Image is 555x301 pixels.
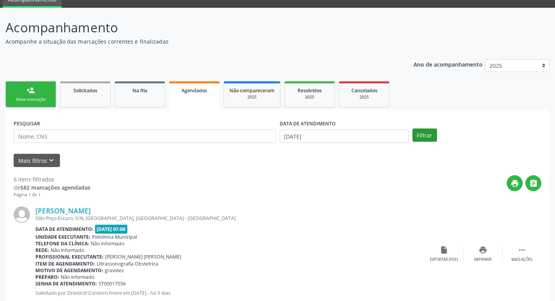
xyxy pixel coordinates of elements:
i: keyboard_arrow_down [47,156,56,165]
button: Mais filtroskeyboard_arrow_down [14,154,60,167]
label: PESQUISAR [14,118,40,130]
b: Item de agendamento: [35,261,95,267]
b: Rede: [35,247,49,253]
div: Mais ações [511,257,532,262]
div: de [14,183,90,192]
span: Não informado [61,274,94,280]
div: 6 itens filtrados [14,175,90,183]
p: Acompanhe a situação das marcações correntes e finalizadas [5,37,386,46]
span: Policlinica Municipal [92,234,137,240]
div: 2025 [345,94,384,100]
span: Na fila [132,87,147,94]
i: print [479,246,487,254]
span: Resolvidos [298,87,322,94]
span: Não informado [51,247,84,253]
a: [PERSON_NAME] [35,206,91,215]
div: Nova marcação [11,97,50,102]
span: Não compareceram [229,87,275,94]
span: Cancelados [351,87,377,94]
b: Data de atendimento: [35,226,93,232]
p: Solicitado por Zirleidclif Cordeiro Freire em [DATE] - há 9 dias [35,290,425,296]
span: ST00017556 [99,280,126,287]
span: Ultrassonografia Obstetrica [97,261,158,267]
i: print [511,179,519,188]
span: Não informado [91,240,124,247]
div: Imprimir [474,257,492,262]
img: img [14,206,30,223]
div: Exportar (PDF) [430,257,458,262]
b: Telefone da clínica: [35,240,89,247]
p: Acompanhamento [5,18,386,37]
span: [PERSON_NAME] [PERSON_NAME] [105,253,181,260]
i:  [518,246,526,254]
span: Solicitados [73,87,97,94]
b: Motivo de agendamento: [35,267,103,274]
b: Preparo: [35,274,59,280]
p: Ano de acompanhamento [414,59,483,69]
div: Página 1 de 1 [14,192,90,198]
i: insert_drive_file [440,246,448,254]
b: Senha de atendimento: [35,280,97,287]
span: [DATE] 07:00 [95,225,128,234]
span: gravidez [105,267,124,274]
span: Agendados [181,87,207,94]
i:  [529,179,538,188]
button: Filtrar [412,128,437,142]
input: Nome, CNS [14,130,276,143]
label: DATA DE ATENDIMENTO [280,118,336,130]
div: 2025 [290,94,329,100]
b: Profissional executante: [35,253,104,260]
div: 2025 [229,94,275,100]
button: print [507,175,523,191]
div: Sitio Poço Escuro, S/N, [GEOGRAPHIC_DATA], [GEOGRAPHIC_DATA] - [GEOGRAPHIC_DATA] [35,215,425,222]
input: Selecione um intervalo [280,130,409,143]
button:  [525,175,541,191]
div: person_add [26,86,35,95]
strong: 582 marcações agendadas [20,184,90,191]
b: Unidade executante: [35,234,90,240]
